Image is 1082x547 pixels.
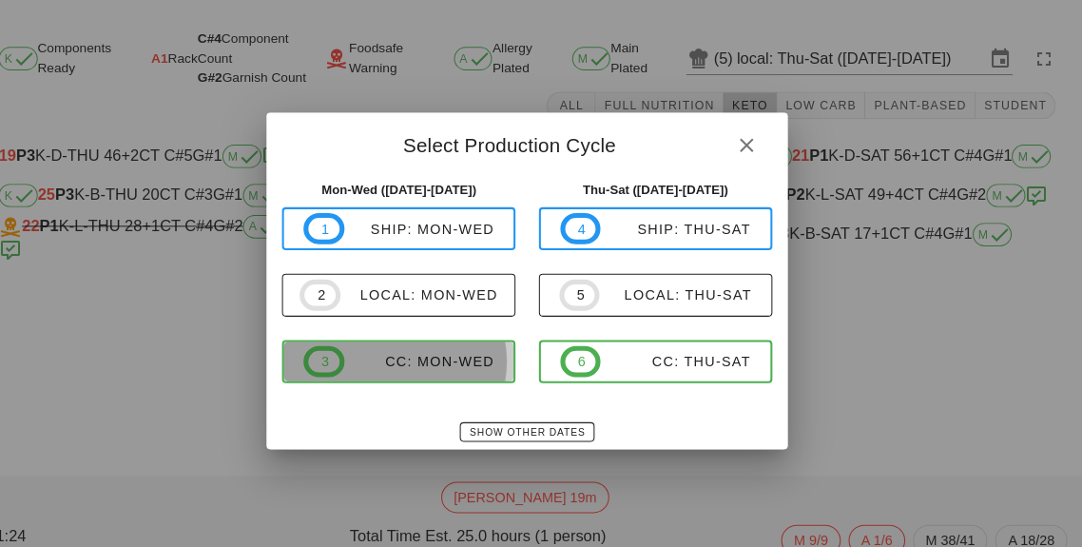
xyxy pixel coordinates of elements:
[363,215,510,230] div: ship: Mon-Wed
[611,280,760,295] div: local: Thu-Sat
[287,109,794,168] div: Select Production Cycle
[589,342,597,362] span: 6
[552,331,780,373] button: 6CC: Thu-Sat
[340,178,492,192] strong: Mon-Wed ([DATE]-[DATE])
[612,344,759,360] div: CC: Thu-Sat
[359,280,512,295] div: local: Mon-Wed
[589,212,597,233] span: 4
[552,202,780,244] button: 4ship: Thu-Sat
[336,277,343,298] span: 2
[302,266,530,308] button: 2local: Mon-Wed
[363,344,510,360] div: CC: Mon-Wed
[589,277,596,298] span: 5
[339,212,347,233] span: 1
[612,215,759,230] div: ship: Thu-Sat
[475,411,606,430] button: Show Other Dates
[484,416,597,426] span: Show Other Dates
[595,178,737,192] strong: Thu-Sat ([DATE]-[DATE])
[302,331,530,373] button: 3CC: Mon-Wed
[339,342,347,362] span: 3
[302,202,530,244] button: 1ship: Mon-Wed
[552,266,780,308] button: 5local: Thu-Sat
